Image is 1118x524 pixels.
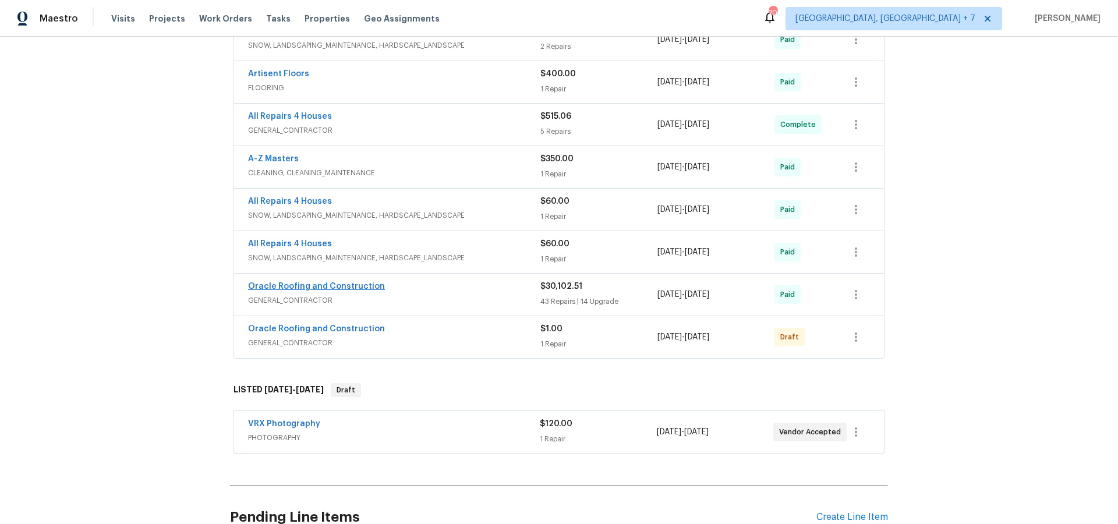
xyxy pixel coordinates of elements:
[248,210,540,221] span: SNOW, LANDSCAPING_MAINTENANCE, HARDSCAPE_LANDSCAPE
[540,41,657,52] div: 2 Repairs
[685,121,709,129] span: [DATE]
[657,289,709,300] span: -
[657,36,682,44] span: [DATE]
[685,333,709,341] span: [DATE]
[1030,13,1101,24] span: [PERSON_NAME]
[540,197,569,206] span: $60.00
[248,420,320,428] a: VRX Photography
[657,34,709,45] span: -
[540,240,569,248] span: $60.00
[248,112,332,121] a: All Repairs 4 Houses
[40,13,78,24] span: Maestro
[248,282,385,291] a: Oracle Roofing and Construction
[540,211,657,222] div: 1 Repair
[364,13,440,24] span: Geo Assignments
[248,82,540,94] span: FLOORING
[230,371,888,409] div: LISTED [DATE]-[DATE]Draft
[657,121,682,129] span: [DATE]
[685,248,709,256] span: [DATE]
[657,246,709,258] span: -
[540,282,582,291] span: $30,102.51
[540,433,656,445] div: 1 Repair
[780,76,799,88] span: Paid
[657,119,709,130] span: -
[540,296,657,307] div: 43 Repairs | 14 Upgrade
[657,163,682,171] span: [DATE]
[685,291,709,299] span: [DATE]
[780,289,799,300] span: Paid
[540,126,657,137] div: 5 Repairs
[540,112,571,121] span: $515.06
[816,512,888,523] div: Create Line Item
[199,13,252,24] span: Work Orders
[684,428,709,436] span: [DATE]
[264,385,324,394] span: -
[780,119,820,130] span: Complete
[540,168,657,180] div: 1 Repair
[540,338,657,350] div: 1 Repair
[540,253,657,265] div: 1 Repair
[248,325,385,333] a: Oracle Roofing and Construction
[233,383,324,397] h6: LISTED
[540,420,572,428] span: $120.00
[657,161,709,173] span: -
[685,36,709,44] span: [DATE]
[332,384,360,396] span: Draft
[657,248,682,256] span: [DATE]
[248,240,332,248] a: All Repairs 4 Houses
[248,337,540,349] span: GENERAL_CONTRACTOR
[769,7,777,19] div: 70
[149,13,185,24] span: Projects
[685,78,709,86] span: [DATE]
[780,204,799,215] span: Paid
[296,385,324,394] span: [DATE]
[248,70,309,78] a: Artisent Floors
[657,204,709,215] span: -
[780,34,799,45] span: Paid
[264,385,292,394] span: [DATE]
[657,428,681,436] span: [DATE]
[657,333,682,341] span: [DATE]
[657,291,682,299] span: [DATE]
[305,13,350,24] span: Properties
[266,15,291,23] span: Tasks
[540,83,657,95] div: 1 Repair
[248,40,540,51] span: SNOW, LANDSCAPING_MAINTENANCE, HARDSCAPE_LANDSCAPE
[657,426,709,438] span: -
[657,331,709,343] span: -
[248,167,540,179] span: CLEANING, CLEANING_MAINTENANCE
[540,70,576,78] span: $400.00
[657,206,682,214] span: [DATE]
[685,163,709,171] span: [DATE]
[248,197,332,206] a: All Repairs 4 Houses
[795,13,975,24] span: [GEOGRAPHIC_DATA], [GEOGRAPHIC_DATA] + 7
[248,125,540,136] span: GENERAL_CONTRACTOR
[248,252,540,264] span: SNOW, LANDSCAPING_MAINTENANCE, HARDSCAPE_LANDSCAPE
[111,13,135,24] span: Visits
[779,426,845,438] span: Vendor Accepted
[657,78,682,86] span: [DATE]
[685,206,709,214] span: [DATE]
[248,295,540,306] span: GENERAL_CONTRACTOR
[780,246,799,258] span: Paid
[780,331,804,343] span: Draft
[540,155,574,163] span: $350.00
[248,432,540,444] span: PHOTOGRAPHY
[657,76,709,88] span: -
[780,161,799,173] span: Paid
[248,155,299,163] a: A-Z Masters
[540,325,562,333] span: $1.00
